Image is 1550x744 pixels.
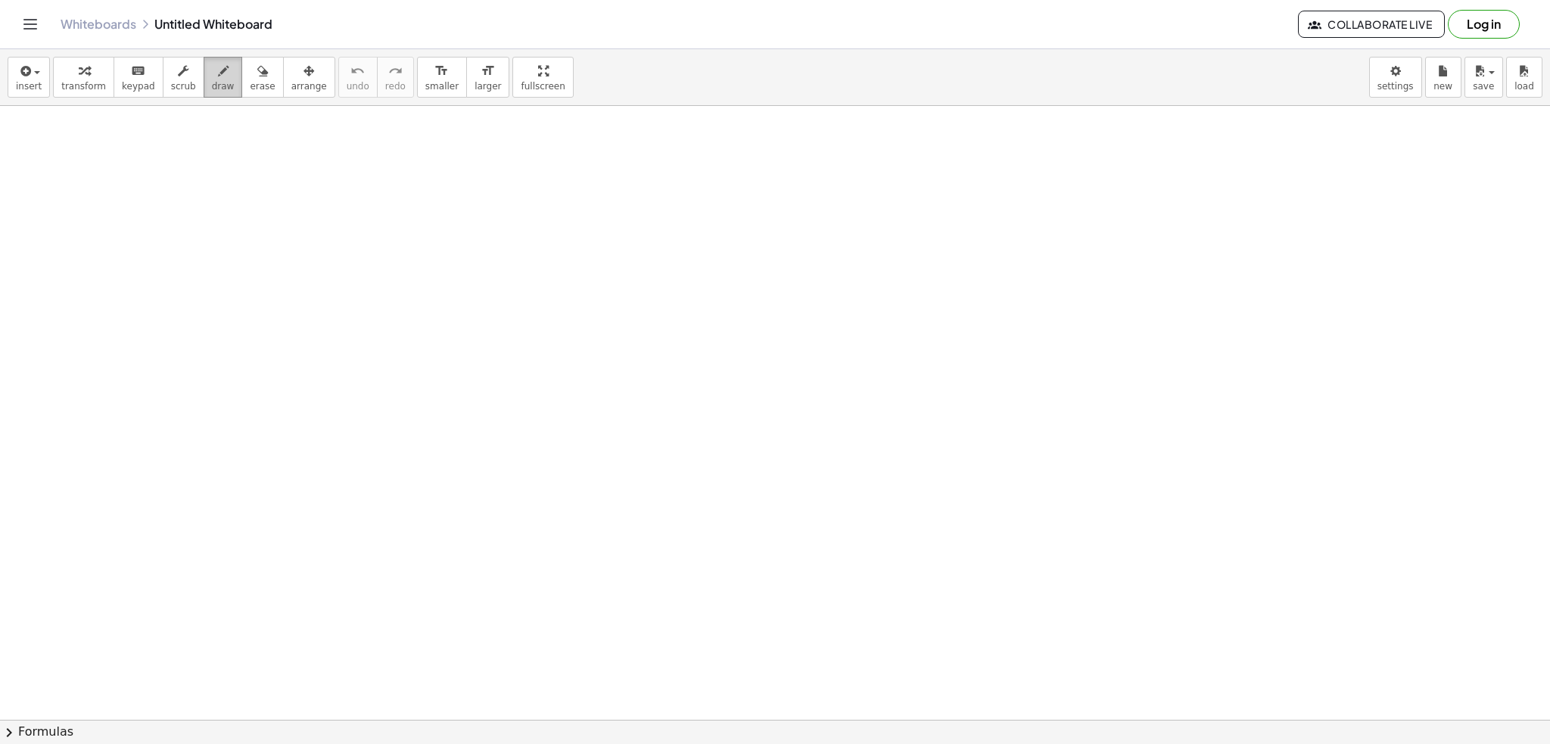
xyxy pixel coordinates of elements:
[347,81,369,92] span: undo
[283,57,335,98] button: arrange
[53,57,114,98] button: transform
[475,81,501,92] span: larger
[1377,81,1414,92] span: settings
[163,57,204,98] button: scrub
[417,57,467,98] button: format_sizesmaller
[212,81,235,92] span: draw
[1464,57,1503,98] button: save
[425,81,459,92] span: smaller
[241,57,283,98] button: erase
[1433,81,1452,92] span: new
[8,57,50,98] button: insert
[204,57,243,98] button: draw
[1448,10,1520,39] button: Log in
[1506,57,1542,98] button: load
[16,81,42,92] span: insert
[114,57,163,98] button: keyboardkeypad
[434,62,449,80] i: format_size
[521,81,565,92] span: fullscreen
[481,62,495,80] i: format_size
[1514,81,1534,92] span: load
[171,81,196,92] span: scrub
[1425,57,1461,98] button: new
[350,62,365,80] i: undo
[61,17,136,32] a: Whiteboards
[338,57,378,98] button: undoundo
[131,62,145,80] i: keyboard
[1298,11,1445,38] button: Collaborate Live
[512,57,573,98] button: fullscreen
[388,62,403,80] i: redo
[250,81,275,92] span: erase
[61,81,106,92] span: transform
[377,57,414,98] button: redoredo
[466,57,509,98] button: format_sizelarger
[1473,81,1494,92] span: save
[291,81,327,92] span: arrange
[1369,57,1422,98] button: settings
[1311,17,1432,31] span: Collaborate Live
[18,12,42,36] button: Toggle navigation
[385,81,406,92] span: redo
[122,81,155,92] span: keypad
